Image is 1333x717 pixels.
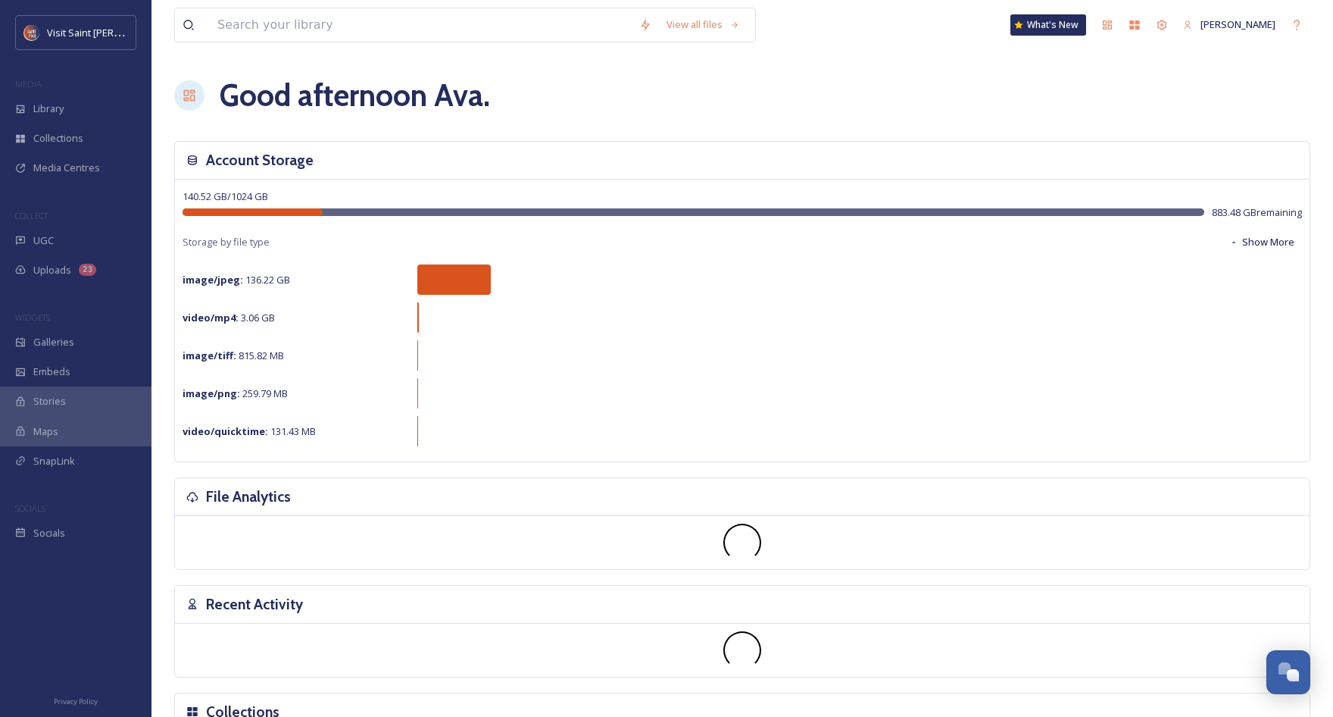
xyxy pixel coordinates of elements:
[206,593,303,615] h3: Recent Activity
[33,161,100,175] span: Media Centres
[183,349,236,362] strong: image/tiff :
[1200,17,1275,31] span: [PERSON_NAME]
[183,273,290,286] span: 136.22 GB
[33,454,75,468] span: SnapLink
[1212,205,1302,220] span: 883.48 GB remaining
[183,424,316,438] span: 131.43 MB
[1175,10,1283,39] a: [PERSON_NAME]
[33,394,66,409] span: Stories
[1010,14,1086,36] a: What's New
[33,365,70,379] span: Embeds
[33,335,74,349] span: Galleries
[183,189,268,203] span: 140.52 GB / 1024 GB
[15,503,45,514] span: SOCIALS
[33,131,83,146] span: Collections
[210,8,632,42] input: Search your library
[33,233,54,248] span: UGC
[15,78,42,89] span: MEDIA
[33,526,65,540] span: Socials
[33,102,64,116] span: Library
[33,424,58,439] span: Maps
[15,210,48,221] span: COLLECT
[24,25,39,40] img: Visit%20Saint%20Paul%20Updated%20Profile%20Image.jpg
[33,263,71,277] span: Uploads
[206,486,291,508] h3: File Analytics
[183,273,243,286] strong: image/jpeg :
[47,25,168,39] span: Visit Saint [PERSON_NAME]
[183,349,284,362] span: 815.82 MB
[1222,227,1302,257] button: Show More
[183,311,275,324] span: 3.06 GB
[54,697,98,706] span: Privacy Policy
[183,387,288,400] span: 259.79 MB
[206,149,314,171] h3: Account Storage
[183,387,240,400] strong: image/png :
[183,424,268,438] strong: video/quicktime :
[15,312,50,323] span: WIDGETS
[79,264,96,276] div: 23
[659,10,748,39] a: View all files
[54,691,98,709] a: Privacy Policy
[1266,650,1310,694] button: Open Chat
[183,311,239,324] strong: video/mp4 :
[220,73,490,118] h1: Good afternoon Ava .
[183,235,270,249] span: Storage by file type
